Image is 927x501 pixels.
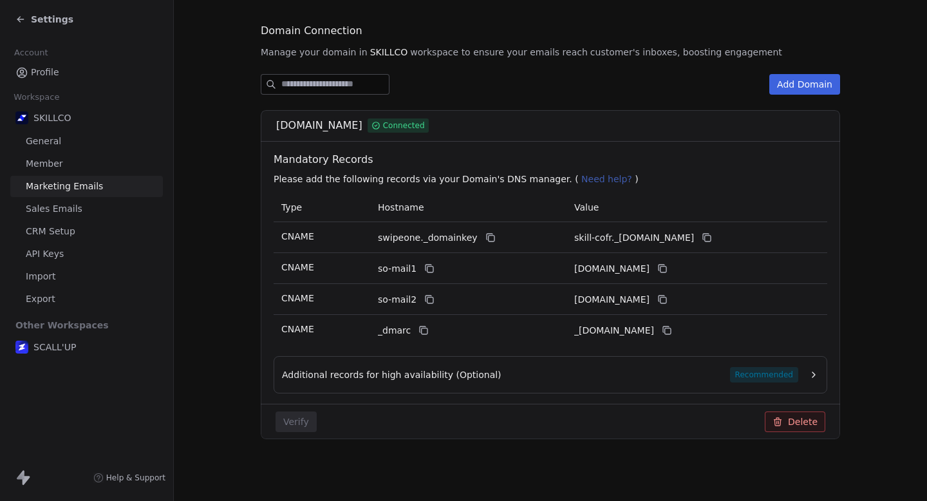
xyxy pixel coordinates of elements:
[106,473,165,483] span: Help & Support
[26,135,61,148] span: General
[33,341,76,354] span: SCALL'UP
[8,43,53,62] span: Account
[10,221,163,242] a: CRM Setup
[26,180,103,193] span: Marketing Emails
[26,202,82,216] span: Sales Emails
[26,157,63,171] span: Member
[378,262,417,276] span: so-mail1
[10,131,163,152] a: General
[410,46,588,59] span: workspace to ensure your emails reach
[10,315,114,336] span: Other Workspaces
[282,367,819,383] button: Additional records for high availability (Optional)Recommended
[26,270,55,283] span: Import
[282,368,501,381] span: Additional records for high availability (Optional)
[26,292,55,306] span: Export
[10,62,163,83] a: Profile
[10,266,163,287] a: Import
[378,202,424,213] span: Hostname
[31,66,59,79] span: Profile
[276,411,317,432] button: Verify
[261,23,362,39] span: Domain Connection
[281,262,314,272] span: CNAME
[765,411,825,432] button: Delete
[581,174,632,184] span: Need help?
[370,46,408,59] span: SKILLCO
[26,225,75,238] span: CRM Setup
[33,111,71,124] span: SKILLCO
[274,173,832,185] p: Please add the following records via your Domain's DNS manager. ( )
[281,293,314,303] span: CNAME
[281,324,314,334] span: CNAME
[378,231,478,245] span: swipeone._domainkey
[10,198,163,220] a: Sales Emails
[15,341,28,354] img: logo%20scall%20up%202%20(3).png
[281,231,314,241] span: CNAME
[31,13,73,26] span: Settings
[26,247,64,261] span: API Keys
[10,288,163,310] a: Export
[574,324,654,337] span: _dmarc.swipeone.email
[574,202,599,213] span: Value
[261,46,368,59] span: Manage your domain in
[378,293,417,307] span: so-mail2
[93,473,165,483] a: Help & Support
[383,120,425,131] span: Connected
[8,88,65,107] span: Workspace
[769,74,840,95] button: Add Domain
[378,324,411,337] span: _dmarc
[15,111,28,124] img: Skillco%20logo%20icon%20(2).png
[10,176,163,197] a: Marketing Emails
[15,13,73,26] a: Settings
[590,46,782,59] span: customer's inboxes, boosting engagement
[730,367,798,383] span: Recommended
[10,243,163,265] a: API Keys
[276,118,362,133] span: [DOMAIN_NAME]
[574,293,650,307] span: skill-cofr2.swipeone.email
[274,152,832,167] span: Mandatory Records
[574,231,694,245] span: skill-cofr._domainkey.swipeone.email
[574,262,650,276] span: skill-cofr1.swipeone.email
[281,201,362,214] p: Type
[10,153,163,175] a: Member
